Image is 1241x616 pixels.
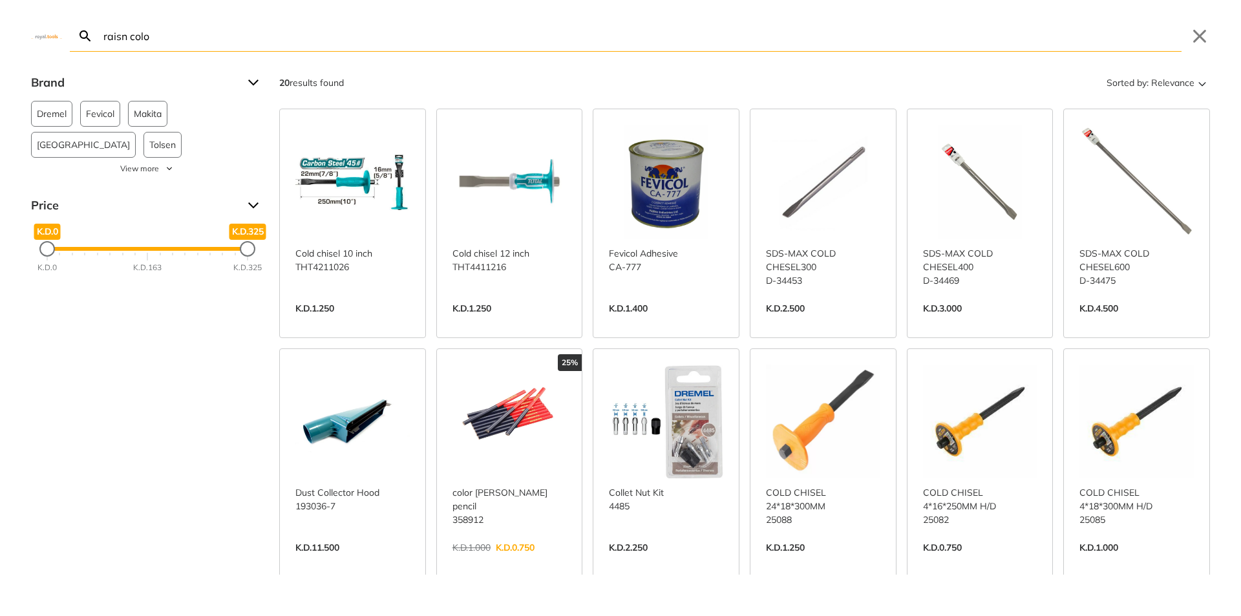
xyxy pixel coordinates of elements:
div: K.D.0 [37,262,57,273]
div: results found [279,72,344,93]
strong: 20 [279,77,290,89]
div: 25% [558,354,582,371]
div: Maximum Price [240,241,255,257]
span: Brand [31,72,238,93]
svg: Search [78,28,93,44]
input: Search… [101,21,1182,51]
span: [GEOGRAPHIC_DATA] [37,133,130,157]
button: Fevicol [80,101,120,127]
button: Sorted by:Relevance Sort [1104,72,1210,93]
div: Minimum Price [39,241,55,257]
div: K.D.325 [233,262,262,273]
img: Close [31,33,62,39]
span: Dremel [37,101,67,126]
div: K.D.163 [133,262,162,273]
button: View more [31,163,264,175]
span: Tolsen [149,133,176,157]
button: Dremel [31,101,72,127]
button: Close [1189,26,1210,47]
button: Makita [128,101,167,127]
button: Tolsen [143,132,182,158]
span: View more [120,163,159,175]
button: [GEOGRAPHIC_DATA] [31,132,136,158]
span: Relevance [1151,72,1194,93]
span: Price [31,195,238,216]
span: Fevicol [86,101,114,126]
svg: Sort [1194,75,1210,90]
span: Makita [134,101,162,126]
